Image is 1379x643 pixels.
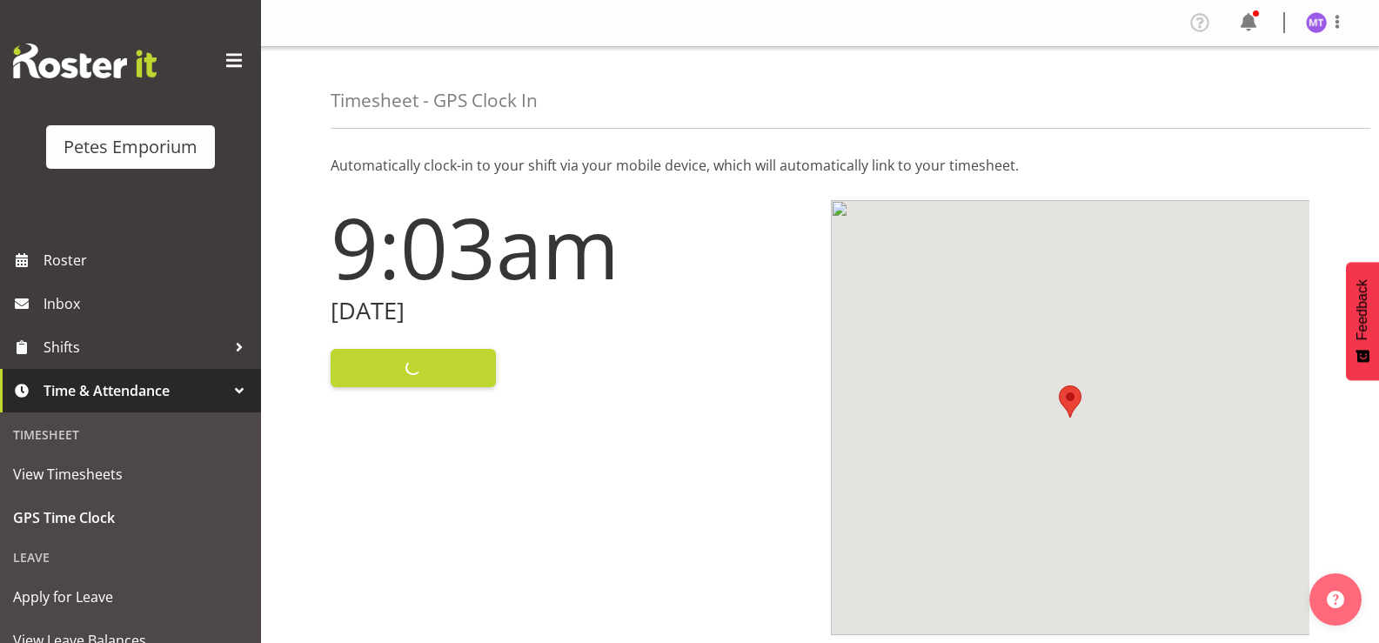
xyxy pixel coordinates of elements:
[44,247,252,273] span: Roster
[13,584,248,610] span: Apply for Leave
[1346,262,1379,380] button: Feedback - Show survey
[44,291,252,317] span: Inbox
[331,90,538,111] h4: Timesheet - GPS Clock In
[331,200,810,294] h1: 9:03am
[4,417,257,452] div: Timesheet
[1355,279,1370,340] span: Feedback
[13,505,248,531] span: GPS Time Clock
[44,378,226,404] span: Time & Attendance
[4,539,257,575] div: Leave
[4,496,257,539] a: GPS Time Clock
[13,44,157,78] img: Rosterit website logo
[1327,591,1344,608] img: help-xxl-2.png
[331,155,1309,176] p: Automatically clock-in to your shift via your mobile device, which will automatically link to you...
[44,334,226,360] span: Shifts
[64,134,197,160] div: Petes Emporium
[331,298,810,325] h2: [DATE]
[13,461,248,487] span: View Timesheets
[4,452,257,496] a: View Timesheets
[4,575,257,619] a: Apply for Leave
[1306,12,1327,33] img: mya-taupawa-birkhead5814.jpg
